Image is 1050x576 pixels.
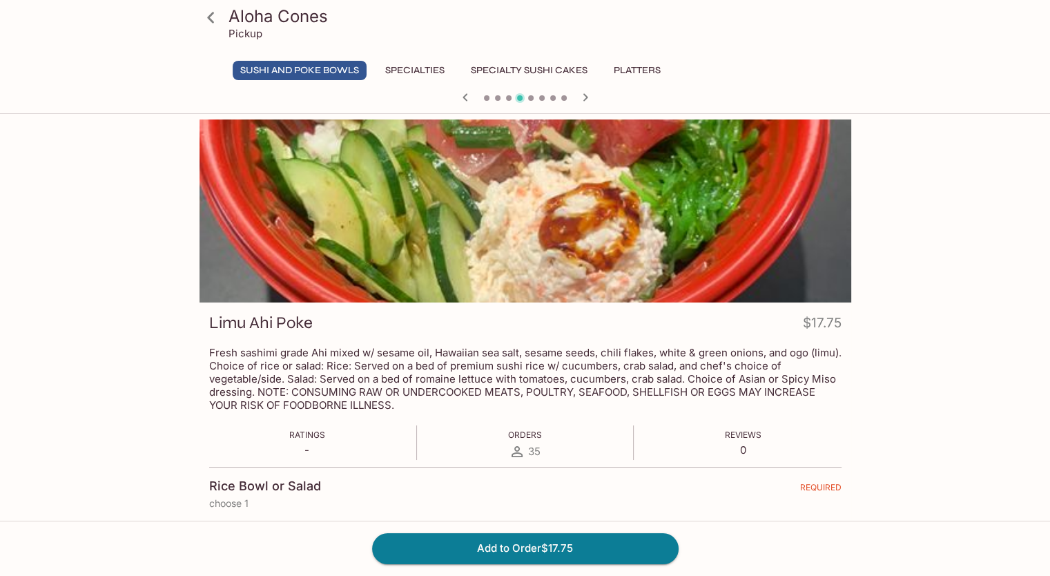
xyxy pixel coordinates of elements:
span: Orders [508,430,542,440]
h3: Limu Ahi Poke [209,312,313,334]
button: Sushi and Poke Bowls [233,61,367,80]
button: Specialties [378,61,452,80]
button: Specialty Sushi Cakes [463,61,595,80]
p: 0 [725,443,761,457]
button: Platters [606,61,668,80]
h4: $17.75 [803,312,842,339]
button: Add to Order$17.75 [372,533,679,564]
p: - [289,443,325,457]
span: Ratings [289,430,325,440]
p: Fresh sashimi grade Ahi mixed w/ sesame oil, Hawaiian sea salt, sesame seeds, chili flakes, white... [209,346,842,412]
span: 35 [528,445,541,458]
h4: Rice Bowl or Salad [209,479,321,494]
div: Limu Ahi Poke [200,119,851,303]
p: choose 1 [209,498,842,509]
h3: Aloha Cones [229,6,846,27]
span: Reviews [725,430,761,440]
span: REQUIRED [800,482,842,498]
p: Pickup [229,27,262,40]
